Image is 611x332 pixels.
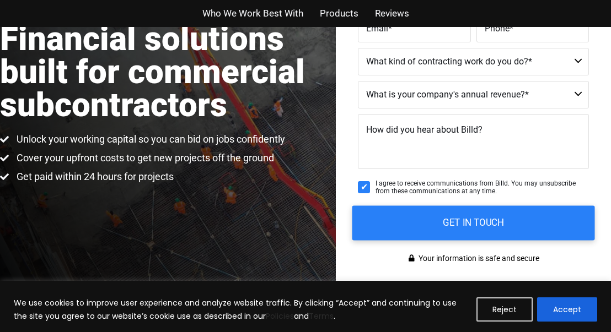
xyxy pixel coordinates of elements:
[416,251,539,266] span: Your information is safe and secure
[14,133,285,146] span: Unlock your working capital so you can bid on jobs confidently
[266,311,294,322] a: Policies
[320,6,358,21] a: Products
[366,124,483,135] span: How did you hear about Billd?
[309,311,334,322] a: Terms
[375,6,409,21] a: Reviews
[14,170,174,183] span: Get paid within 24 hours for projects
[366,23,388,33] span: Email
[537,297,597,322] button: Accept
[352,205,595,240] input: GET IN TOUCH
[358,181,370,193] input: I agree to receive communications from Billd. You may unsubscribe from these communications at an...
[485,23,510,33] span: Phone
[376,179,589,195] span: I agree to receive communications from Billd. You may unsubscribe from these communications at an...
[476,297,533,322] button: Reject
[202,6,303,21] a: Who We Work Best With
[14,296,468,323] p: We use cookies to improve user experience and analyze website traffic. By clicking “Accept” and c...
[14,151,274,165] span: Cover your upfront costs to get new projects off the ground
